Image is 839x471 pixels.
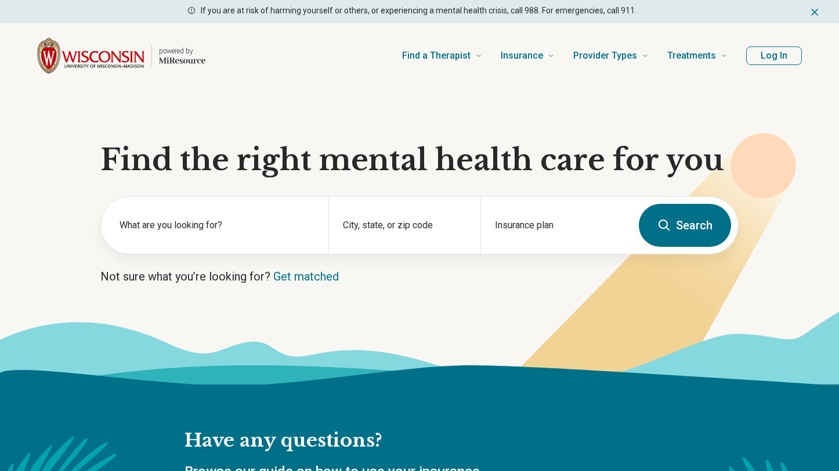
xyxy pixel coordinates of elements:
p: If you are at risk of harming yourself or others, or experiencing a mental health crisis, call 98... [201,5,637,17]
p: Not sure what you’re looking for? [100,268,739,285]
span: Insurance [501,48,543,64]
button: Log In [746,46,802,65]
h2: Have any questions? [185,429,627,453]
h1: Find the right mental health care for you [100,143,739,178]
a: Home page [37,37,205,74]
p: powered by [159,46,205,56]
span: Find a Therapist [402,48,471,64]
a: Provider Types [573,33,649,79]
a: Insurance [501,33,555,79]
span: Provider Types [573,48,637,64]
a: Get matched [273,269,339,283]
a: Treatments [667,33,728,79]
span: Treatments [667,48,716,64]
button: Dismiss [809,5,820,19]
button: Search [639,204,731,247]
a: Find a Therapist [402,33,482,79]
label: What are you looking for? [120,218,314,232]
